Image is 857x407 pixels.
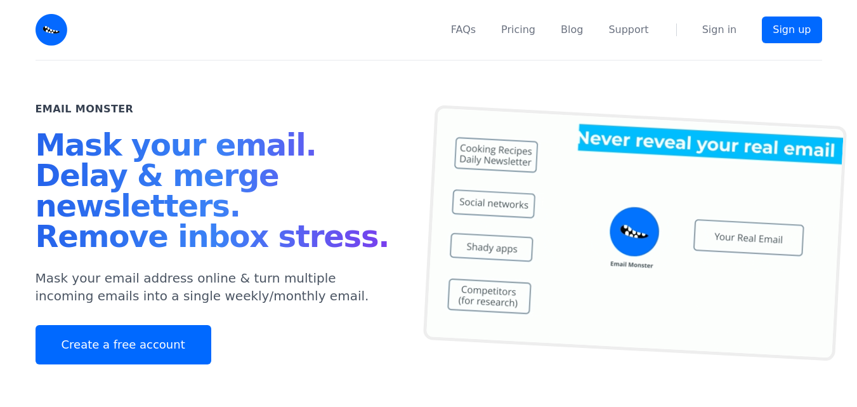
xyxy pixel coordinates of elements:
[36,325,211,364] a: Create a free account
[36,130,398,257] h1: Mask your email. Delay & merge newsletters. Remove inbox stress.
[451,22,476,37] a: FAQs
[702,22,737,37] a: Sign in
[501,22,535,37] a: Pricing
[36,14,67,46] img: Email Monster
[422,105,846,361] img: temp mail, free temporary mail, Temporary Email
[608,22,648,37] a: Support
[561,22,583,37] a: Blog
[762,17,821,43] a: Sign up
[36,102,134,117] h2: Email Monster
[36,269,398,305] p: Mask your email address online & turn multiple incoming emails into a single weekly/monthly email.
